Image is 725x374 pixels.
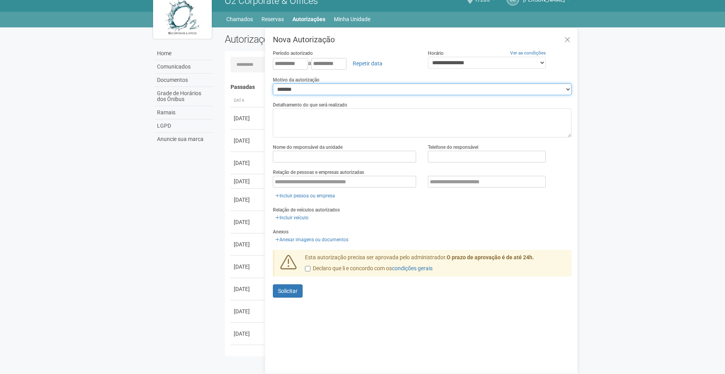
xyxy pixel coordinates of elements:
[273,192,337,200] a: Incluir pessoa ou empresa
[225,33,392,45] h2: Autorizações
[155,47,213,60] a: Home
[234,177,263,185] div: [DATE]
[273,144,343,151] label: Nome do responsável da unidade
[278,288,298,294] span: Solicitar
[234,159,263,167] div: [DATE]
[292,14,325,25] a: Autorizações
[273,235,351,244] a: Anexar imagens ou documentos
[305,266,310,271] input: Declaro que li e concordo com oscondições gerais
[510,50,546,56] a: Ver as condições
[273,284,303,298] button: Solicitar
[231,84,566,90] h4: Passadas
[155,119,213,133] a: LGPD
[155,133,213,146] a: Anuncie sua marca
[234,307,263,315] div: [DATE]
[234,114,263,122] div: [DATE]
[155,60,213,74] a: Comunicados
[234,218,263,226] div: [DATE]
[234,240,263,248] div: [DATE]
[273,101,347,108] label: Detalhamento do que será realizado
[428,50,444,57] label: Horário
[392,265,433,271] a: condições gerais
[231,94,266,107] th: Data
[234,196,263,204] div: [DATE]
[234,137,263,145] div: [DATE]
[234,263,263,271] div: [DATE]
[273,169,364,176] label: Relação de pessoas e empresas autorizadas
[273,50,313,57] label: Período autorizado
[305,265,433,273] label: Declaro que li e concordo com os
[155,87,213,106] a: Grade de Horários dos Ônibus
[262,14,284,25] a: Reservas
[334,14,370,25] a: Minha Unidade
[273,213,311,222] a: Incluir veículo
[273,206,340,213] label: Relação de veículos autorizados
[273,57,417,70] div: a
[348,57,388,70] a: Repetir data
[155,74,213,87] a: Documentos
[299,254,572,276] div: Esta autorização precisa ser aprovada pelo administrador.
[273,76,319,83] label: Motivo da autorização
[273,228,289,235] label: Anexos
[226,14,253,25] a: Chamados
[234,330,263,338] div: [DATE]
[447,254,534,260] strong: O prazo de aprovação é de até 24h.
[273,36,572,43] h3: Nova Autorização
[234,285,263,293] div: [DATE]
[155,106,213,119] a: Ramais
[428,144,478,151] label: Telefone do responsável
